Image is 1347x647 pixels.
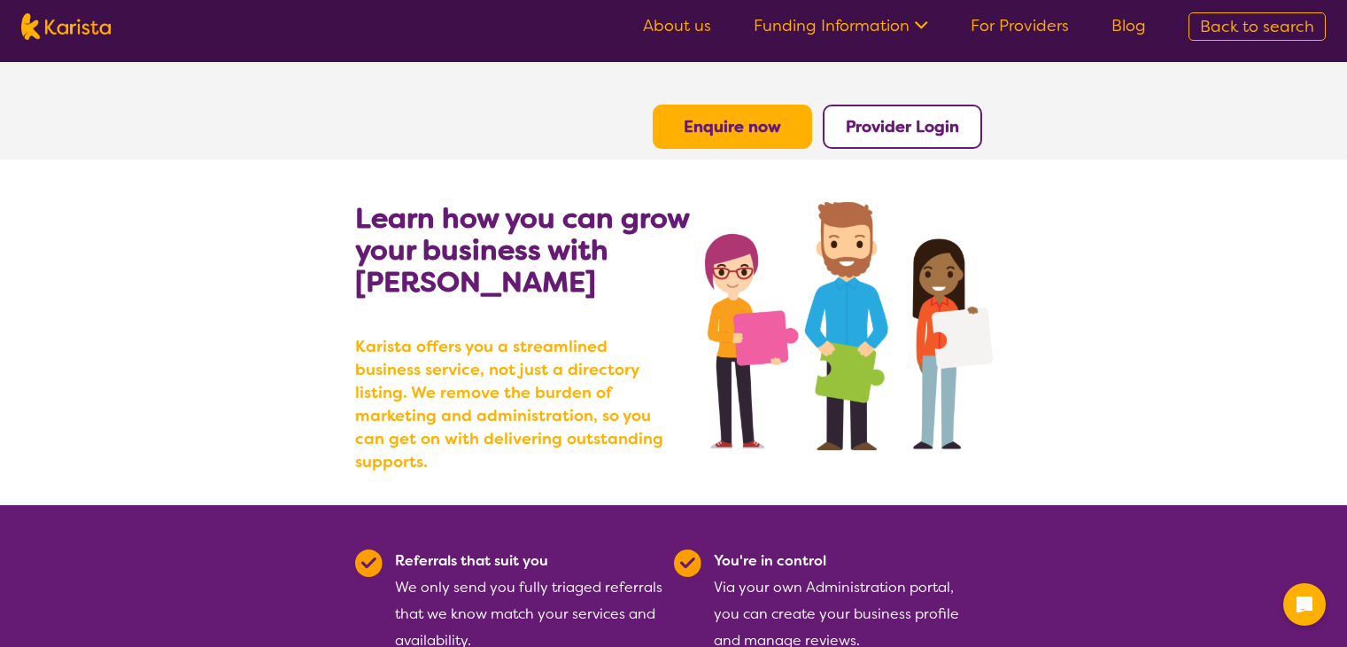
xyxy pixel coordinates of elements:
[705,202,992,450] img: grow your business with Karista
[355,199,689,300] b: Learn how you can grow your business with [PERSON_NAME]
[684,116,781,137] a: Enquire now
[754,15,928,36] a: Funding Information
[21,13,111,40] img: Karista logo
[653,105,812,149] button: Enquire now
[674,550,701,577] img: Tick
[395,551,548,570] b: Referrals that suit you
[1188,12,1326,41] a: Back to search
[823,105,982,149] button: Provider Login
[355,550,383,577] img: Tick
[971,15,1069,36] a: For Providers
[714,551,826,570] b: You're in control
[846,116,959,137] a: Provider Login
[355,335,674,473] b: Karista offers you a streamlined business service, not just a directory listing. We remove the bu...
[643,15,711,36] a: About us
[1111,15,1146,36] a: Blog
[1200,16,1314,37] span: Back to search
